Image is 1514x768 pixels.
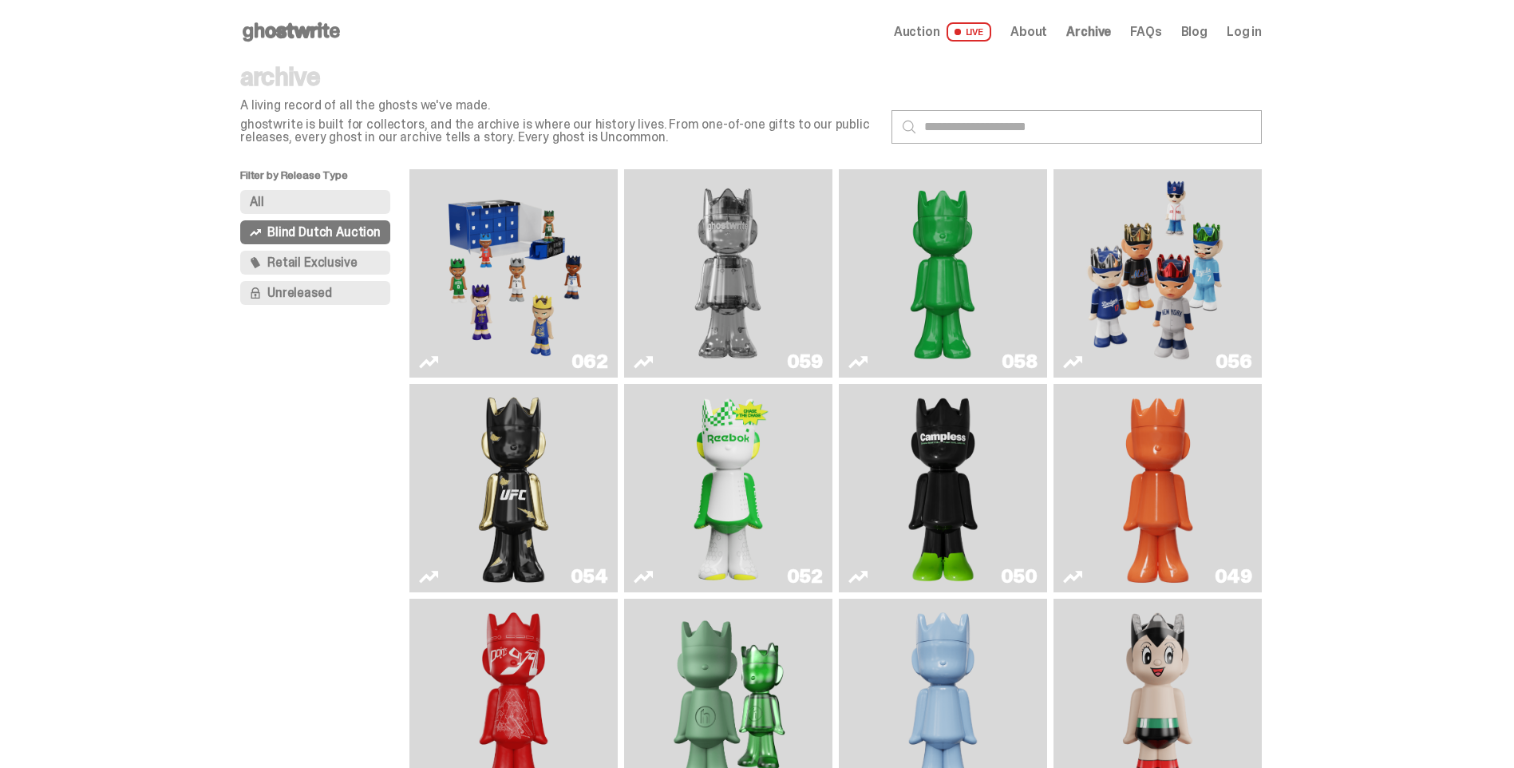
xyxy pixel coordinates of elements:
[848,176,1038,371] a: Schrödinger's ghost: Sunday Green
[1001,567,1038,586] div: 050
[894,26,940,38] span: Auction
[240,281,390,305] button: Unreleased
[571,567,608,586] div: 054
[848,390,1038,586] a: Campless
[787,352,823,371] div: 059
[1130,26,1161,38] a: FAQs
[901,390,986,586] img: Campless
[634,390,823,586] a: Court Victory
[250,196,264,208] span: All
[1227,26,1262,38] a: Log in
[1010,26,1047,38] a: About
[1063,390,1252,586] a: Schrödinger's ghost: Orange Vibe
[240,190,390,214] button: All
[1066,26,1111,38] a: Archive
[1079,176,1235,371] img: Game Face (2025)
[947,22,992,42] span: LIVE
[240,251,390,275] button: Retail Exclusive
[686,390,771,586] img: Court Victory
[864,176,1021,371] img: Schrödinger's ghost: Sunday Green
[472,390,556,586] img: Ruby
[1002,352,1038,371] div: 058
[267,256,357,269] span: Retail Exclusive
[419,176,608,371] a: Game Face (2025)
[1063,176,1252,371] a: Game Face (2025)
[240,169,409,190] p: Filter by Release Type
[787,567,823,586] div: 052
[240,64,879,89] p: archive
[1181,26,1208,38] a: Blog
[267,287,331,299] span: Unreleased
[435,176,591,371] img: Game Face (2025)
[240,99,879,112] p: A living record of all the ghosts we've made.
[1215,567,1252,586] div: 049
[634,176,823,371] a: Two
[240,220,390,244] button: Blind Dutch Auction
[571,352,608,371] div: 062
[1116,390,1200,586] img: Schrödinger's ghost: Orange Vibe
[894,22,991,42] a: Auction LIVE
[240,118,879,144] p: ghostwrite is built for collectors, and the archive is where our history lives. From one-of-one g...
[650,176,806,371] img: Two
[419,390,608,586] a: Ruby
[267,226,381,239] span: Blind Dutch Auction
[1216,352,1252,371] div: 056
